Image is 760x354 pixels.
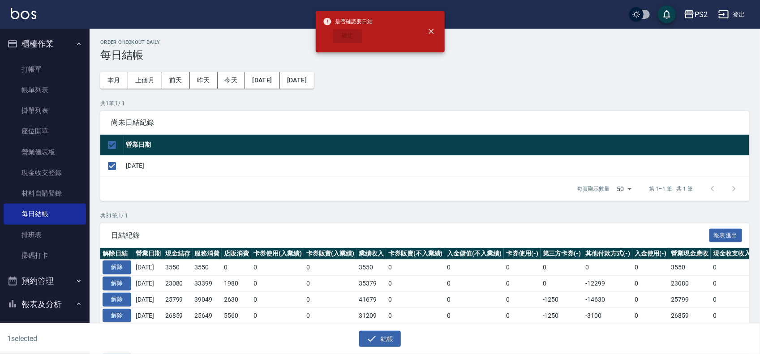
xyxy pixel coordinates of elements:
[163,260,193,276] td: 3550
[445,307,504,324] td: 0
[715,6,749,23] button: 登出
[4,225,86,245] a: 排班表
[541,248,584,260] th: 第三方卡券(-)
[359,331,401,347] button: 結帳
[111,118,739,127] span: 尚未日結紀錄
[251,307,304,324] td: 0
[133,276,163,292] td: [DATE]
[709,229,743,243] button: 報表匯出
[4,80,86,100] a: 帳單列表
[649,185,693,193] p: 第 1–1 筆 共 1 筆
[304,291,357,307] td: 0
[304,248,357,260] th: 卡券販賣(入業績)
[421,21,441,41] button: close
[100,99,749,107] p: 共 1 筆, 1 / 1
[4,142,86,162] a: 營業儀表板
[103,293,131,307] button: 解除
[4,100,86,121] a: 掛單列表
[7,333,188,344] h6: 1 selected
[133,291,163,307] td: [DATE]
[445,291,504,307] td: 0
[583,248,632,260] th: 其他付款方式(-)
[100,49,749,61] h3: 每日結帳
[100,248,133,260] th: 解除日結
[251,260,304,276] td: 0
[356,260,386,276] td: 3550
[4,183,86,204] a: 材料自購登錄
[222,307,251,324] td: 5560
[4,32,86,55] button: 櫃檯作業
[251,276,304,292] td: 0
[504,307,541,324] td: 0
[711,276,753,292] td: 0
[632,276,669,292] td: 0
[711,307,753,324] td: 0
[504,276,541,292] td: 0
[280,72,314,89] button: [DATE]
[193,248,222,260] th: 服務消費
[222,291,251,307] td: 2630
[669,260,711,276] td: 3550
[193,260,222,276] td: 3550
[709,230,743,239] a: 報表匯出
[583,291,632,307] td: -14630
[251,291,304,307] td: 0
[504,260,541,276] td: 0
[218,72,245,89] button: 今天
[583,260,632,276] td: 0
[4,204,86,224] a: 每日結帳
[163,276,193,292] td: 23080
[614,177,635,201] div: 50
[193,307,222,324] td: 25649
[103,309,131,323] button: 解除
[583,276,632,292] td: -12299
[133,307,163,324] td: [DATE]
[245,72,279,89] button: [DATE]
[128,72,162,89] button: 上個月
[4,162,86,183] a: 現金收支登錄
[100,39,749,45] h2: Order checkout daily
[222,248,251,260] th: 店販消費
[658,5,676,23] button: save
[386,307,445,324] td: 0
[323,17,373,26] span: 是否確認要日結
[632,248,669,260] th: 入金使用(-)
[541,291,584,307] td: -1250
[632,260,669,276] td: 0
[356,248,386,260] th: 業績收入
[386,291,445,307] td: 0
[100,212,749,220] p: 共 31 筆, 1 / 1
[669,291,711,307] td: 25799
[193,276,222,292] td: 33399
[162,72,190,89] button: 前天
[386,248,445,260] th: 卡券販賣(不入業績)
[504,291,541,307] td: 0
[711,260,753,276] td: 0
[632,291,669,307] td: 0
[100,72,128,89] button: 本月
[578,185,610,193] p: 每頁顯示數量
[669,248,711,260] th: 營業現金應收
[304,260,357,276] td: 0
[190,72,218,89] button: 昨天
[4,269,86,293] button: 預約管理
[680,5,711,24] button: PS2
[4,121,86,141] a: 座位開單
[356,291,386,307] td: 41679
[386,276,445,292] td: 0
[632,307,669,324] td: 0
[445,260,504,276] td: 0
[695,9,708,20] div: PS2
[103,260,131,274] button: 解除
[541,276,584,292] td: 0
[445,276,504,292] td: 0
[4,319,86,340] a: 報表目錄
[103,277,131,290] button: 解除
[356,307,386,324] td: 31209
[193,291,222,307] td: 39049
[386,260,445,276] td: 0
[124,155,749,176] td: [DATE]
[133,260,163,276] td: [DATE]
[111,231,709,240] span: 日結紀錄
[163,248,193,260] th: 現金結存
